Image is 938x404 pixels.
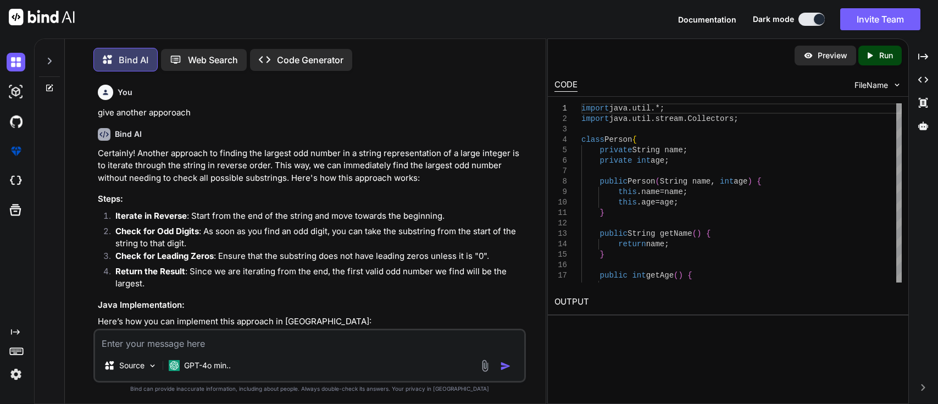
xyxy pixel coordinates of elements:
[500,361,511,372] img: icon
[747,177,752,186] span: )
[107,225,524,250] li: : As soon as you find an odd digit, you can take the substring from the start of the string to th...
[554,197,567,208] div: 10
[604,135,632,144] span: Person
[660,177,711,186] span: String name
[757,177,761,186] span: {
[7,171,25,190] img: cloudideIcon
[277,53,343,67] p: Code Generator
[678,271,682,280] span: )
[655,114,682,123] span: stream
[632,271,646,280] span: int
[600,250,604,259] span: }
[609,114,628,123] span: java
[600,146,632,154] span: private
[581,135,604,144] span: class
[554,239,567,250] div: 14
[660,198,674,207] span: age
[687,114,734,123] span: Collectors
[93,385,526,393] p: Bind can provide inaccurate information, including about people. Always double-check its answers....
[840,8,920,30] button: Invite Team
[554,218,567,229] div: 12
[618,240,646,248] span: return
[169,360,180,371] img: GPT-4o mini
[618,281,646,290] span: return
[646,281,659,290] span: age
[7,142,25,161] img: premium
[678,14,736,25] button: Documentation
[98,107,524,119] p: give another apporoach
[98,193,524,206] h3: Steps:
[655,198,659,207] span: =
[641,198,655,207] span: age
[646,271,673,280] span: getAge
[632,146,682,154] span: String name
[554,176,567,187] div: 8
[628,229,692,238] span: String getName
[7,82,25,101] img: darkAi-studio
[554,229,567,239] div: 13
[628,114,632,123] span: .
[554,270,567,281] div: 17
[115,226,199,236] strong: Check for Odd Digits
[107,250,524,265] li: : Ensure that the substring does not have leading zeros unless it is "0".
[683,187,687,196] span: ;
[118,87,132,98] h6: You
[554,114,567,124] div: 2
[664,156,669,165] span: ;
[637,156,651,165] span: int
[554,135,567,145] div: 4
[628,104,632,113] span: .
[554,260,567,270] div: 16
[98,147,524,185] p: Certainly! Another approach to finding the largest odd number in a string representation of a lar...
[664,240,669,248] span: ;
[674,271,678,280] span: (
[554,281,567,291] div: 18
[600,177,627,186] span: public
[660,187,664,196] span: =
[600,156,632,165] span: private
[683,114,687,123] span: .
[554,124,567,135] div: 3
[628,177,655,186] span: Person
[618,198,637,207] span: this
[692,229,696,238] span: (
[720,177,734,186] span: int
[479,359,491,372] img: attachment
[7,53,25,71] img: darkChat
[548,289,908,315] h2: OUTPUT
[655,177,659,186] span: (
[664,187,683,196] span: name
[115,251,214,261] strong: Check for Leading Zeros
[641,187,660,196] span: name
[803,51,813,60] img: preview
[148,361,157,370] img: Pick Models
[581,104,609,113] span: import
[734,114,738,123] span: ;
[600,271,627,280] span: public
[554,187,567,197] div: 9
[637,187,641,196] span: .
[600,229,627,238] span: public
[660,281,664,290] span: ;
[554,103,567,114] div: 1
[711,177,715,186] span: ,
[879,50,893,61] p: Run
[632,135,636,144] span: {
[706,229,711,238] span: {
[554,208,567,218] div: 11
[9,9,75,25] img: Bind AI
[184,360,231,371] p: GPT-4o min..
[600,208,604,217] span: }
[632,104,651,113] span: util
[554,166,567,176] div: 7
[651,156,664,165] span: age
[107,210,524,225] li: : Start from the end of the string and move towards the beginning.
[98,299,524,312] h3: Java Implementation:
[554,156,567,166] div: 6
[892,80,902,90] img: chevron down
[609,104,628,113] span: java
[618,187,637,196] span: this
[107,265,524,290] li: : Since we are iterating from the end, the first valid odd number we find will be the largest.
[734,177,747,186] span: age
[753,14,794,25] span: Dark mode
